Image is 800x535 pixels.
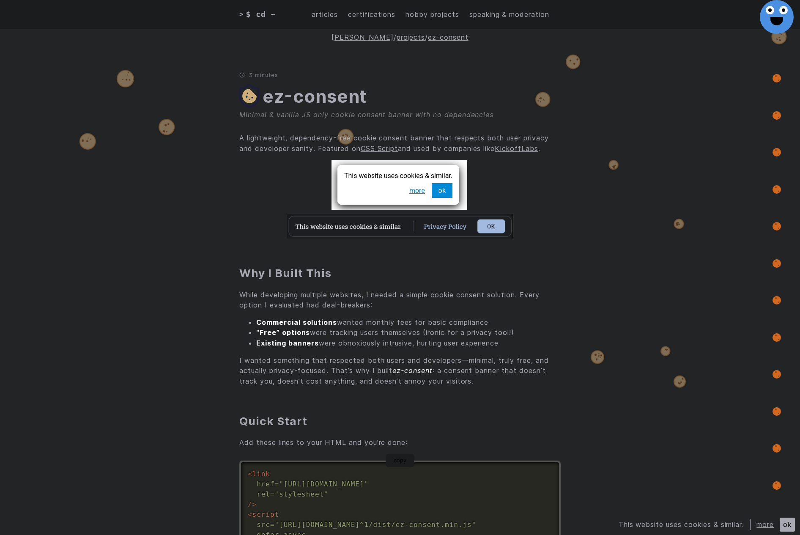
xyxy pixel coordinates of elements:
[248,470,252,478] span: <
[239,414,561,428] h2: Quick Start
[239,84,259,108] img: Cookie with a checkmark representing cookie consent functionality
[239,110,561,120] div: Minimal & vanilla JS only cookie consent banner with no dependencies
[239,8,282,20] a: > $ cd ~
[270,490,275,498] span: =
[275,521,279,529] span: "
[239,72,561,78] p: 3 minutes
[246,8,276,20] span: $ cd ~
[263,85,367,107] a: ez-consent
[364,480,369,488] span: "
[257,521,270,529] span: src
[756,520,774,529] a: more
[405,9,459,20] a: hobby projects
[386,453,414,467] button: copy
[275,490,279,498] span: "
[270,490,329,498] span: stylesheet
[472,521,477,529] span: "
[348,9,395,20] a: certifications
[239,290,561,310] p: While developing multiple websites, I needed a simple cookie consent solution. Every option I eva...
[248,510,279,519] span: script
[248,510,252,519] span: <
[397,33,425,41] a: projects
[495,144,538,153] a: KickoffLabs
[239,9,244,20] span: >
[780,518,795,532] div: ok
[257,480,274,488] span: href
[239,437,561,448] p: Add these lines to your HTML and you’re done:
[256,317,561,328] li: wanted monthly fees for basic compliance
[256,318,337,326] strong: Commercial solutions
[239,133,561,154] p: A lightweight, dependency-free cookie consent banner that respects both user privacy and develope...
[619,519,751,530] div: This website uses cookies & similar.
[270,521,476,529] span: [URL][DOMAIN_NAME]^1/dist/ez-consent.min.js
[275,480,279,488] span: =
[256,338,561,348] li: were obnoxiously intrusive, hurting user experience
[257,490,270,498] span: rel
[394,457,406,464] small: copy
[239,266,561,280] h2: Why I Built This
[275,480,369,488] span: [URL][DOMAIN_NAME]
[279,480,284,488] span: "
[248,500,257,508] span: />
[469,9,549,20] a: speaking & moderation
[256,339,319,347] strong: Existing banners
[256,327,561,338] li: were tracking users themselves (ironic for a privacy tool!)
[312,9,338,20] a: articles
[332,33,393,41] a: [PERSON_NAME]
[239,355,561,387] p: I wanted something that respected both users and developers—minimal, truly free, and actually pri...
[270,521,275,529] span: =
[287,160,513,239] img: ez-consent themes
[324,490,329,498] span: "
[248,470,270,478] span: link
[361,144,398,153] a: CSS Script
[428,33,468,41] a: ez-consent
[256,328,310,337] strong: “Free” options
[392,366,433,375] em: ez-consent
